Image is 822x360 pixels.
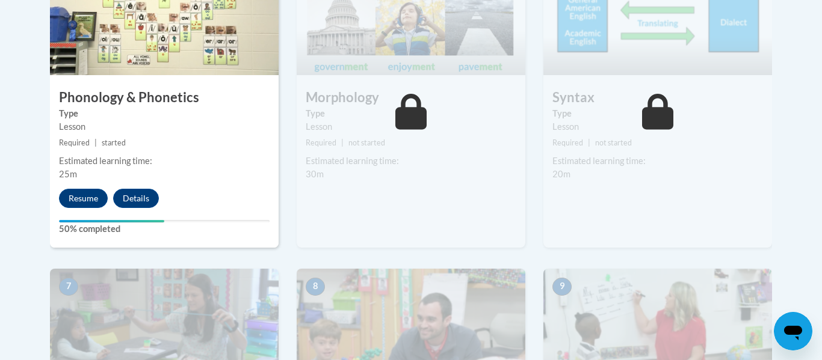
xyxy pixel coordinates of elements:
[306,154,516,168] div: Estimated learning time:
[774,312,812,350] iframe: Button to launch messaging window
[59,169,77,179] span: 25m
[59,189,108,208] button: Resume
[50,88,279,107] h3: Phonology & Phonetics
[552,120,763,133] div: Lesson
[102,138,126,147] span: started
[306,107,516,120] label: Type
[552,278,572,296] span: 9
[59,154,270,168] div: Estimated learning time:
[341,138,344,147] span: |
[94,138,97,147] span: |
[59,222,270,236] label: 50% completed
[59,107,270,120] label: Type
[306,120,516,133] div: Lesson
[348,138,385,147] span: not started
[297,88,525,107] h3: Morphology
[552,169,570,179] span: 20m
[59,138,90,147] span: Required
[588,138,590,147] span: |
[552,138,583,147] span: Required
[543,88,772,107] h3: Syntax
[306,169,324,179] span: 30m
[59,120,270,133] div: Lesson
[59,278,78,296] span: 7
[59,220,164,222] div: Your progress
[552,154,763,168] div: Estimated learning time:
[595,138,632,147] span: not started
[552,107,763,120] label: Type
[113,189,159,208] button: Details
[306,278,325,296] span: 8
[306,138,336,147] span: Required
